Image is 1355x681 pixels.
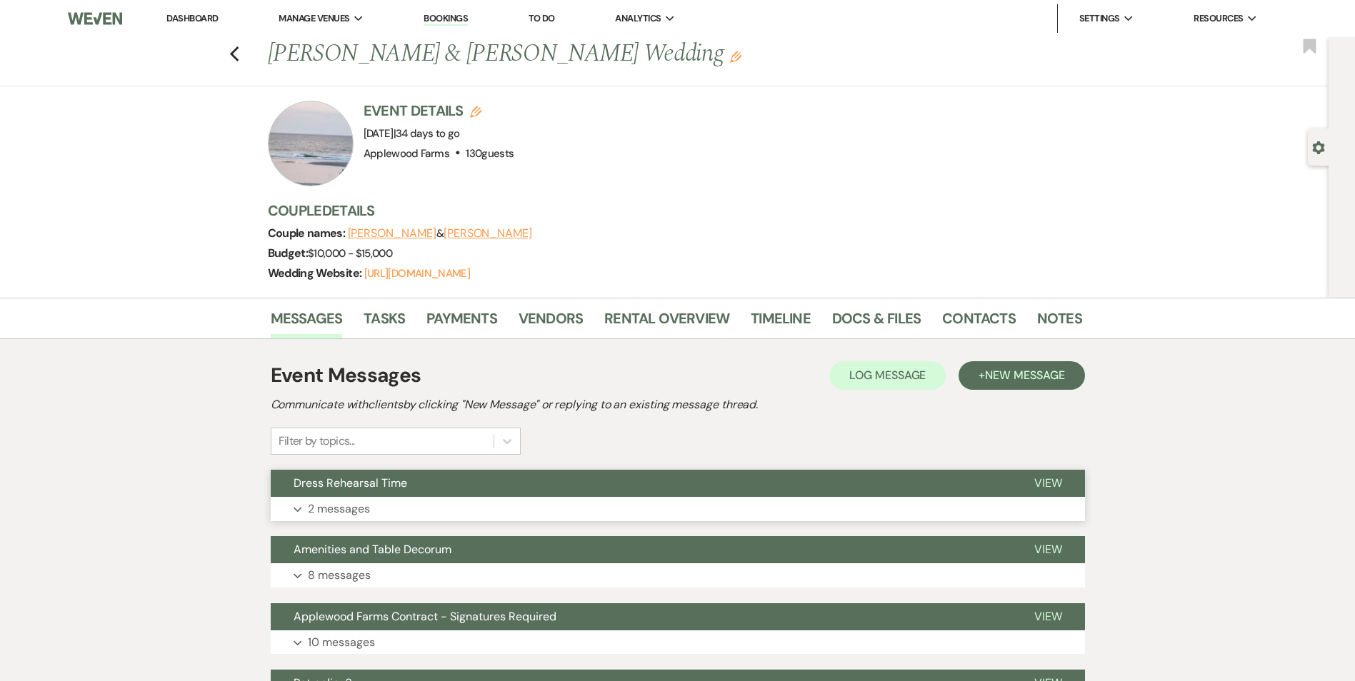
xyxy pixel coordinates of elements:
[166,12,218,24] a: Dashboard
[832,307,921,338] a: Docs & Files
[271,307,343,338] a: Messages
[424,12,468,26] a: Bookings
[271,360,421,390] h1: Event Messages
[364,307,405,338] a: Tasks
[364,126,460,141] span: [DATE]
[849,368,926,383] span: Log Message
[529,12,555,24] a: To Do
[364,266,470,281] a: [URL][DOMAIN_NAME]
[348,228,436,239] button: [PERSON_NAME]
[1011,536,1085,563] button: View
[268,226,348,241] span: Couple names:
[271,497,1085,521] button: 2 messages
[985,368,1064,383] span: New Message
[68,4,122,34] img: Weven Logo
[751,307,811,338] a: Timeline
[1011,603,1085,630] button: View
[294,475,407,490] span: Dress Rehearsal Time
[1194,11,1243,26] span: Resources
[942,307,1016,338] a: Contacts
[1011,470,1085,497] button: View
[394,126,460,141] span: |
[1079,11,1120,26] span: Settings
[1312,140,1325,153] button: Open lead details
[466,146,514,161] span: 130 guests
[271,396,1085,413] h2: Communicate with clients by clicking "New Message" or replying to an existing message thread.
[279,433,355,450] div: Filter by topics...
[1034,609,1062,624] span: View
[396,126,460,141] span: 34 days to go
[279,11,349,26] span: Manage Venues
[308,500,370,518] p: 2 messages
[308,633,375,652] p: 10 messages
[271,536,1011,563] button: Amenities and Table Decorum
[348,226,532,241] span: &
[730,50,741,63] button: Edit
[829,361,946,390] button: Log Message
[604,307,729,338] a: Rental Overview
[308,246,392,261] span: $10,000 - $15,000
[444,228,532,239] button: [PERSON_NAME]
[268,266,364,281] span: Wedding Website:
[294,542,451,557] span: Amenities and Table Decorum
[426,307,497,338] a: Payments
[1034,475,1062,490] span: View
[615,11,661,26] span: Analytics
[268,246,309,261] span: Budget:
[294,609,556,624] span: Applewood Farms Contract - Signatures Required
[271,630,1085,655] button: 10 messages
[271,470,1011,497] button: Dress Rehearsal Time
[271,603,1011,630] button: Applewood Farms Contract - Signatures Required
[364,101,514,121] h3: Event Details
[1037,307,1082,338] a: Notes
[308,566,371,585] p: 8 messages
[1034,542,1062,557] span: View
[268,37,908,71] h1: [PERSON_NAME] & [PERSON_NAME] Wedding
[959,361,1084,390] button: +New Message
[271,563,1085,587] button: 8 messages
[519,307,583,338] a: Vendors
[268,201,1068,221] h3: Couple Details
[364,146,449,161] span: Applewood Farms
